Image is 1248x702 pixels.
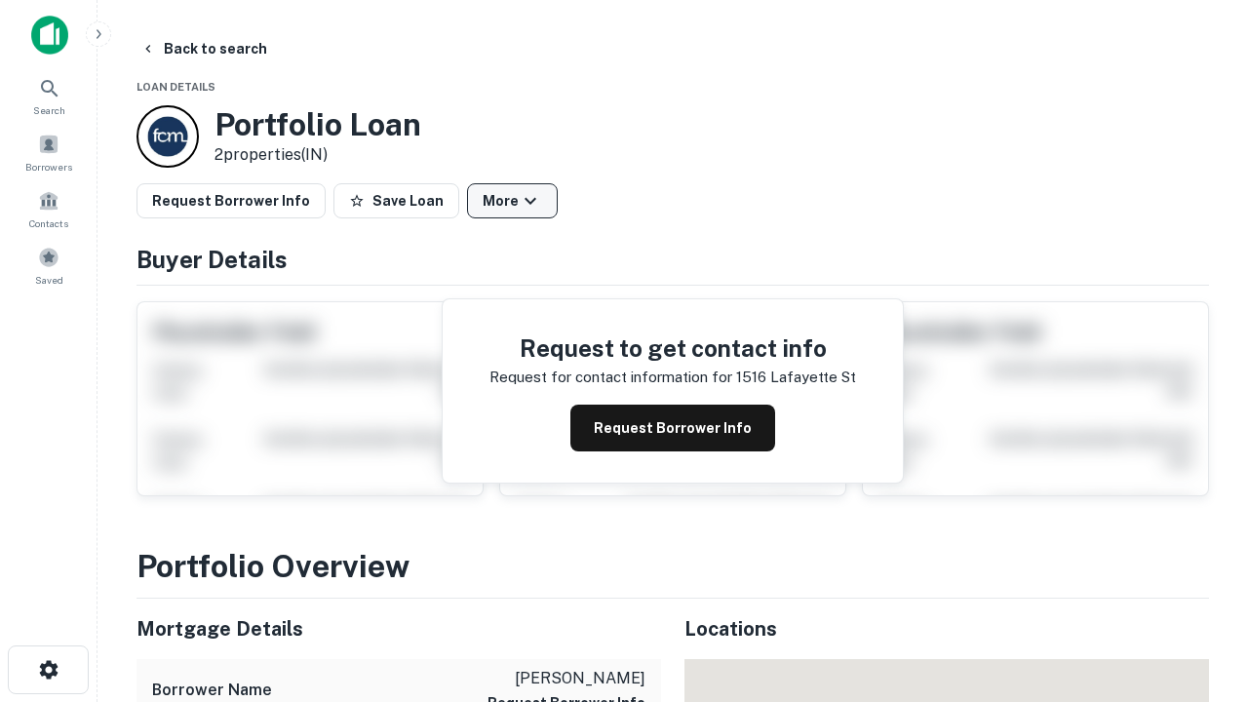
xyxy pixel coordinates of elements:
span: Loan Details [136,81,215,93]
img: capitalize-icon.png [31,16,68,55]
span: Saved [35,272,63,288]
h5: Mortgage Details [136,614,661,643]
a: Borrowers [6,126,92,178]
h6: Borrower Name [152,679,272,702]
iframe: Chat Widget [1150,484,1248,577]
button: Save Loan [333,183,459,218]
button: More [467,183,558,218]
p: 1516 lafayette st [736,366,856,389]
p: Request for contact information for [489,366,732,389]
button: Request Borrower Info [136,183,326,218]
a: Saved [6,239,92,292]
h4: Buyer Details [136,242,1209,277]
p: [PERSON_NAME] [487,667,645,690]
span: Search [33,102,65,118]
button: Request Borrower Info [570,405,775,451]
a: Contacts [6,182,92,235]
h5: Locations [684,614,1209,643]
span: Borrowers [25,159,72,175]
h3: Portfolio Loan [214,106,421,143]
p: 2 properties (IN) [214,143,421,167]
span: Contacts [29,215,68,231]
a: Search [6,69,92,122]
h3: Portfolio Overview [136,543,1209,590]
button: Back to search [133,31,275,66]
h4: Request to get contact info [489,331,856,366]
